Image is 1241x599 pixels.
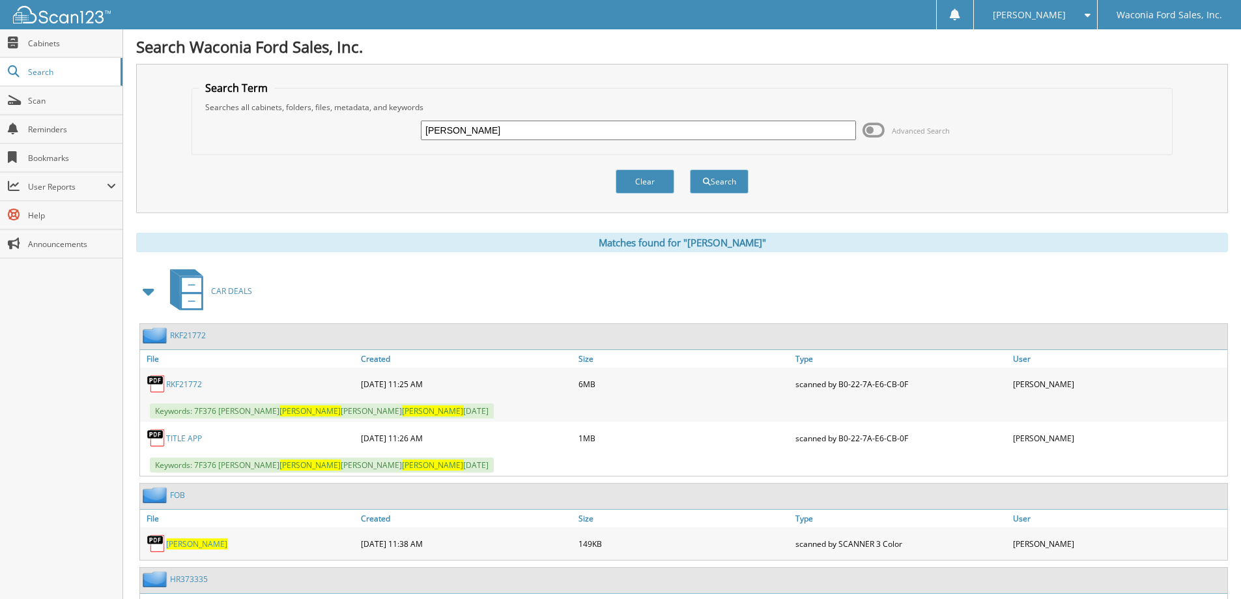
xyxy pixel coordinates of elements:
a: Size [575,350,793,368]
span: Reminders [28,124,116,135]
div: 149KB [575,531,793,557]
a: CAR DEALS [162,265,252,317]
img: folder2.png [143,487,170,503]
div: [PERSON_NAME] [1010,531,1227,557]
span: Keywords: 7F376 [PERSON_NAME] [PERSON_NAME] [DATE] [150,403,494,418]
div: Matches found for "[PERSON_NAME]" [136,233,1228,252]
div: scanned by SCANNER 3 Color [792,531,1010,557]
img: PDF.png [147,428,166,448]
img: folder2.png [143,571,170,587]
span: [PERSON_NAME] [402,405,463,416]
img: PDF.png [147,534,166,553]
a: RKF21772 [166,379,202,390]
span: Search [28,66,114,78]
button: Clear [616,169,674,194]
span: Help [28,210,116,221]
span: Keywords: 7F376 [PERSON_NAME] [PERSON_NAME] [DATE] [150,458,494,473]
a: HR373335 [170,574,208,585]
div: scanned by B0-22-7A-E6-CB-0F [792,425,1010,451]
legend: Search Term [199,81,274,95]
iframe: Chat Widget [1176,536,1241,599]
span: Bookmarks [28,153,116,164]
span: Cabinets [28,38,116,49]
img: folder2.png [143,327,170,343]
div: [DATE] 11:25 AM [358,371,575,397]
a: [PERSON_NAME] [166,538,227,549]
span: Advanced Search [892,126,950,136]
div: 6MB [575,371,793,397]
div: [PERSON_NAME] [1010,371,1227,397]
span: [PERSON_NAME] [279,405,341,416]
a: Created [358,350,575,368]
span: Waconia Ford Sales, Inc. [1117,11,1222,19]
button: Search [690,169,749,194]
a: TITLE APP [166,433,202,444]
span: Announcements [28,239,116,250]
span: Scan [28,95,116,106]
div: 1MB [575,425,793,451]
div: Searches all cabinets, folders, files, metadata, and keywords [199,102,1165,113]
a: Size [575,510,793,527]
span: User Reports [28,181,107,192]
a: File [140,510,358,527]
div: [DATE] 11:26 AM [358,425,575,451]
a: Type [792,350,1010,368]
div: [DATE] 11:38 AM [358,531,575,557]
div: [PERSON_NAME] [1010,425,1227,451]
a: FOB [170,489,185,501]
span: [PERSON_NAME] [279,460,341,471]
a: User [1010,510,1227,527]
img: PDF.png [147,374,166,394]
div: scanned by B0-22-7A-E6-CB-0F [792,371,1010,397]
span: [PERSON_NAME] [993,11,1066,19]
h1: Search Waconia Ford Sales, Inc. [136,36,1228,57]
span: [PERSON_NAME] [402,460,463,471]
a: User [1010,350,1227,368]
a: Type [792,510,1010,527]
a: Created [358,510,575,527]
a: File [140,350,358,368]
span: CAR DEALS [211,285,252,297]
img: scan123-logo-white.svg [13,6,111,23]
a: RKF21772 [170,330,206,341]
